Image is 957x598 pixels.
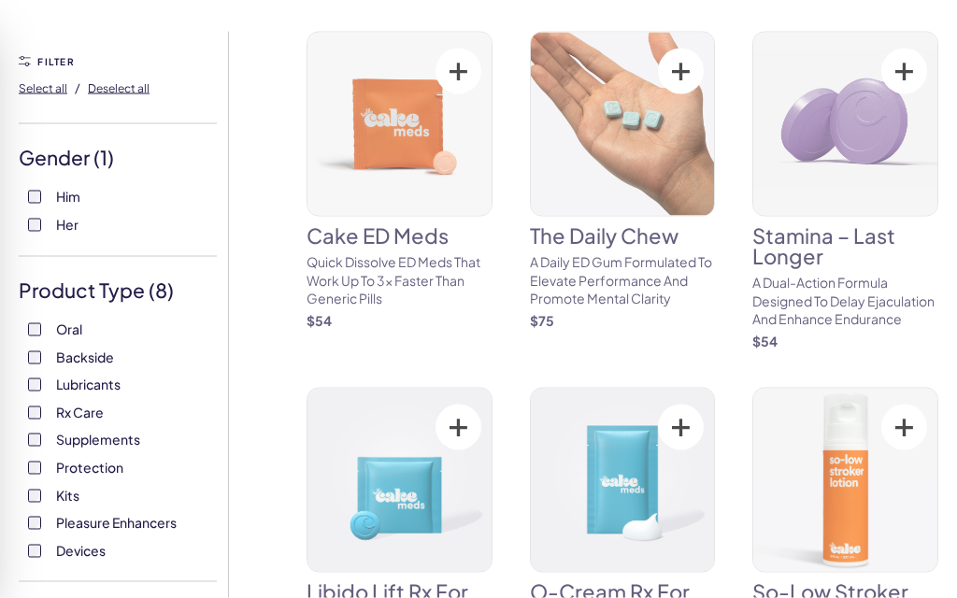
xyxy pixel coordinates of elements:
p: Quick dissolve ED Meds that work up to 3x faster than generic pills [307,253,493,308]
span: Devices [56,538,106,562]
p: A Daily ED Gum Formulated To Elevate Performance And Promote Mental Clarity [530,253,716,308]
input: Backside [28,351,41,364]
span: Rx Care [56,400,104,424]
span: Her [56,212,79,236]
img: The Daily Chew [531,33,715,216]
button: Select all [19,73,67,103]
input: Her [28,219,41,232]
span: Lubricants [56,372,121,396]
input: Oral [28,323,41,336]
a: Cake ED MedsCake ED MedsQuick dissolve ED Meds that work up to 3x faster than generic pills$54 [307,32,493,330]
span: Select all [19,81,67,95]
span: Oral [56,317,82,341]
span: Backside [56,345,114,369]
img: So-Low Stroker Lotion – 8 oz [753,389,937,572]
a: Stamina – Last LongerStamina – Last LongerA dual-action formula designed to delay ejaculation and... [752,32,938,350]
h3: Stamina – Last Longer [752,225,938,266]
input: Rx Care [28,406,41,420]
button: Deselect all [88,73,150,103]
strong: $ 54 [752,333,778,349]
input: Protection [28,462,41,475]
h3: The Daily Chew [530,225,716,246]
span: Supplements [56,427,140,451]
input: Devices [28,545,41,558]
img: Cake ED Meds [307,33,492,216]
h3: Cake ED Meds [307,225,493,246]
span: Pleasure Enhancers [56,510,177,534]
p: A dual-action formula designed to delay ejaculation and enhance endurance [752,274,938,329]
img: Libido Lift Rx For Her [307,389,492,572]
span: / [75,79,80,96]
span: Kits [56,483,79,507]
input: Lubricants [28,378,41,392]
img: Stamina – Last Longer [753,33,937,216]
img: O-Cream Rx for Her [531,389,715,572]
span: Him [56,184,80,208]
span: Protection [56,455,123,479]
strong: $ 54 [307,312,332,329]
input: Pleasure Enhancers [28,517,41,530]
strong: $ 75 [530,312,554,329]
a: The Daily ChewThe Daily ChewA Daily ED Gum Formulated To Elevate Performance And Promote Mental C... [530,32,716,330]
input: Supplements [28,434,41,447]
span: Deselect all [88,81,150,95]
input: Him [28,191,41,204]
input: Kits [28,490,41,503]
